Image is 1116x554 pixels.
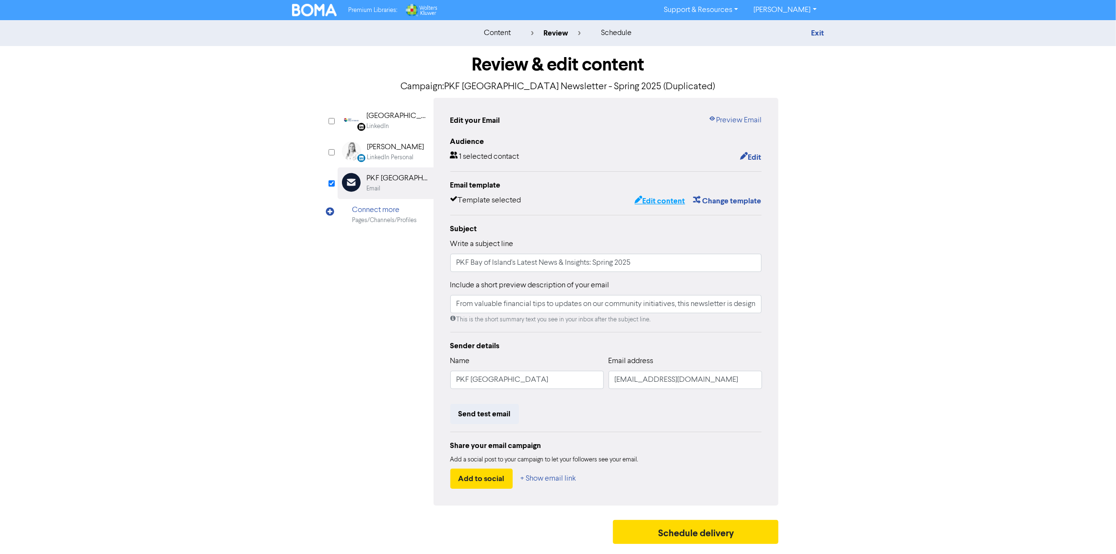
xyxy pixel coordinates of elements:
button: Edit [740,151,762,164]
div: Edit your Email [450,115,500,126]
div: 1 selected contact [450,151,519,164]
img: BOMA Logo [292,4,337,16]
div: content [484,27,511,39]
button: Schedule delivery [613,520,779,544]
img: Linkedin [342,110,361,130]
button: + Show email link [520,469,577,489]
div: review [531,27,581,39]
div: This is the short summary text you see in your inbox after the subject line. [450,315,762,324]
button: Add to social [450,469,513,489]
span: Premium Libraries: [348,7,397,13]
a: Preview Email [708,115,762,126]
button: Send test email [450,404,519,424]
a: Exit [811,28,824,38]
div: Email [367,184,381,193]
div: LinkedIn Personal [367,153,414,162]
a: [PERSON_NAME] [746,2,824,18]
div: Add a social post to your campaign to let your followers see your email. [450,455,762,465]
div: Subject [450,223,762,235]
button: Edit content [634,195,685,207]
div: schedule [601,27,632,39]
div: Email template [450,179,762,191]
img: LinkedinPersonal [342,141,361,161]
div: [PERSON_NAME] [367,141,424,153]
label: Include a short preview description of your email [450,280,610,291]
div: [GEOGRAPHIC_DATA] [367,110,428,122]
label: Write a subject line [450,238,514,250]
div: Connect morePages/Channels/Profiles [338,199,434,230]
div: Audience [450,136,762,147]
button: Change template [693,195,762,207]
div: Connect more [352,204,417,216]
p: Campaign: PKF [GEOGRAPHIC_DATA] Newsletter - Spring 2025 (Duplicated) [338,80,779,94]
div: Pages/Channels/Profiles [352,216,417,225]
div: PKF [GEOGRAPHIC_DATA]Email [338,167,434,199]
div: Template selected [450,195,521,207]
div: Linkedin [GEOGRAPHIC_DATA]LinkedIn [338,105,434,136]
h1: Review & edit content [338,54,779,76]
div: Sender details [450,340,762,352]
div: PKF [GEOGRAPHIC_DATA] [367,173,428,184]
a: Support & Resources [656,2,746,18]
div: LinkedIn [367,122,389,131]
label: Email address [609,355,654,367]
label: Name [450,355,470,367]
div: LinkedinPersonal [PERSON_NAME]LinkedIn Personal [338,136,434,167]
img: Wolters Kluwer [405,4,437,16]
div: Share your email campaign [450,440,762,451]
iframe: Chat Widget [1068,508,1116,554]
